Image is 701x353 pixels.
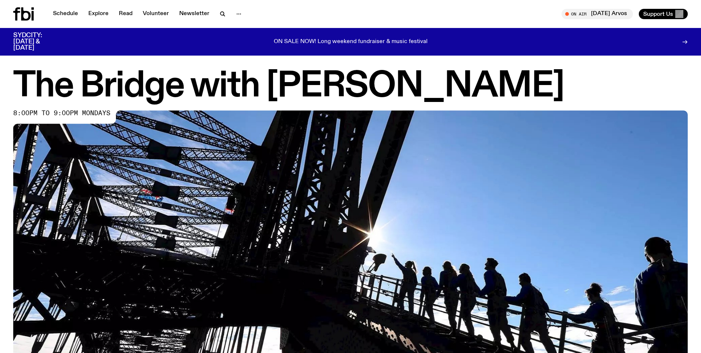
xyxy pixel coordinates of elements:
h1: The Bridge with [PERSON_NAME] [13,70,688,103]
a: Explore [84,9,113,19]
a: Schedule [49,9,82,19]
a: Newsletter [175,9,214,19]
button: Support Us [639,9,688,19]
span: 8:00pm to 9:00pm mondays [13,110,110,116]
a: Volunteer [138,9,173,19]
a: Read [114,9,137,19]
span: Support Us [643,11,673,17]
h3: SYDCITY: [DATE] & [DATE] [13,32,60,51]
button: On Air[DATE] Arvos [562,9,633,19]
p: ON SALE NOW! Long weekend fundraiser & music festival [274,39,428,45]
